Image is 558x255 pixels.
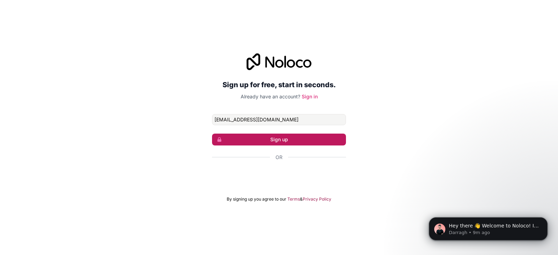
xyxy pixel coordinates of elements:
button: Sign up [212,134,346,145]
h2: Sign up for free, start in seconds. [212,78,346,91]
input: Email address [212,114,346,125]
a: Terms [287,196,300,202]
span: By signing up you agree to our [227,196,286,202]
a: Sign in [302,93,318,99]
span: Or [276,154,282,161]
span: Already have an account? [241,93,300,99]
a: Privacy Policy [303,196,331,202]
span: & [300,196,303,202]
iframe: Sign in with Google Button [209,168,349,184]
iframe: Intercom notifications message [418,203,558,252]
